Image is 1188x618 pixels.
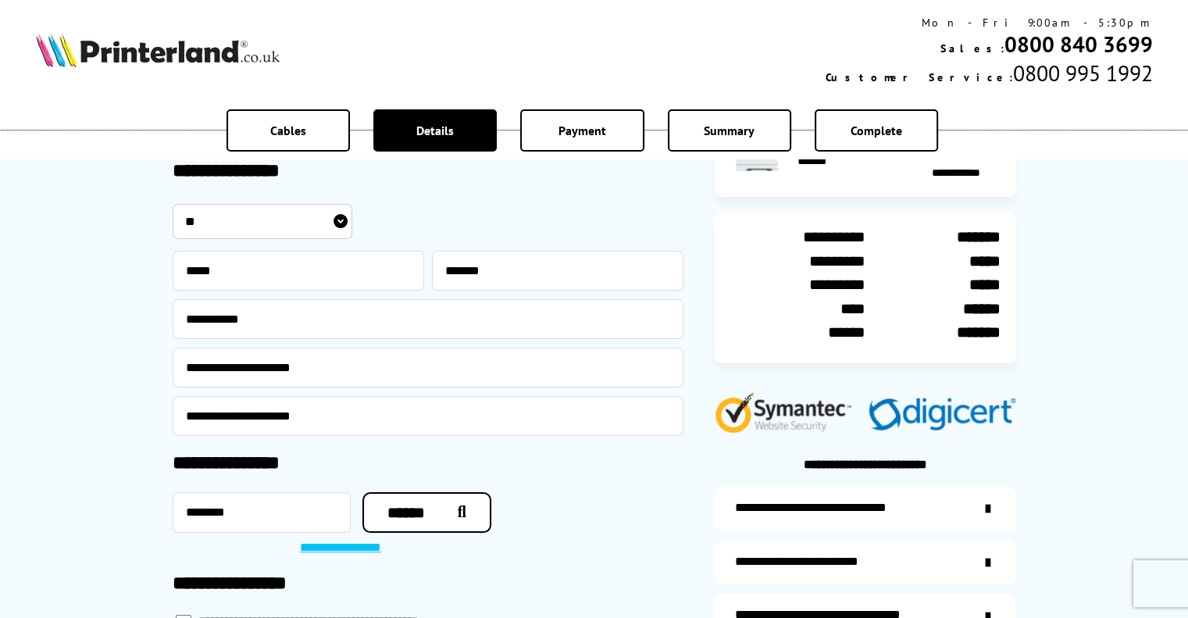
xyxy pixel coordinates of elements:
[1012,59,1152,88] span: 0800 995 1992
[940,41,1004,55] span: Sales:
[1004,30,1152,59] a: 0800 840 3699
[704,123,755,138] span: Summary
[36,33,280,67] img: Printerland Logo
[558,123,606,138] span: Payment
[715,541,1016,585] a: items-arrive
[416,123,454,138] span: Details
[715,487,1016,531] a: additional-ink
[851,123,902,138] span: Complete
[825,70,1012,84] span: Customer Service:
[270,123,306,138] span: Cables
[825,16,1152,30] div: Mon - Fri 9:00am - 5:30pm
